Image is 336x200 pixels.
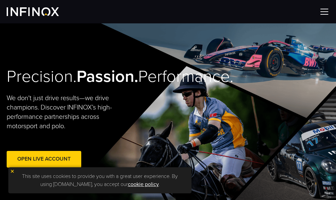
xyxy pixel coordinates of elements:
a: Open Live Account [7,151,81,167]
img: yellow close icon [10,169,15,174]
p: We don't just drive results—we drive champions. Discover INFINOX’s high-performance partnerships ... [7,93,123,131]
a: cookie policy [128,181,159,188]
p: This site uses cookies to provide you with a great user experience. By using [DOMAIN_NAME], you a... [12,171,188,190]
h2: Precision. Performance. [7,66,152,87]
strong: Passion. [77,66,138,86]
